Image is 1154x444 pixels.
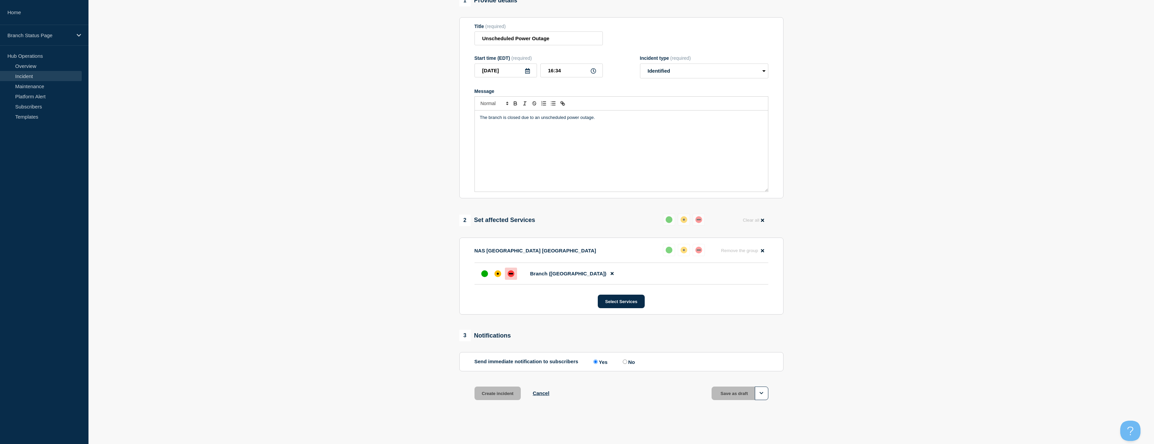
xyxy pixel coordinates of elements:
[666,247,672,253] div: up
[459,330,471,341] span: 3
[678,244,690,256] button: affected
[598,295,645,308] button: Select Services
[511,55,532,61] span: (required)
[640,64,768,78] select: Incident type
[739,214,768,227] button: Clear all
[520,99,530,107] button: Toggle italic text
[475,387,521,400] button: Create incident
[475,89,768,94] div: Message
[480,115,763,121] p: The branch is closed due to an unscheduled power outage.
[663,214,675,226] button: up
[530,271,607,276] span: Branch ([GEOGRAPHIC_DATA])
[459,215,471,226] span: 2
[592,359,608,365] label: Yes
[663,244,675,256] button: up
[681,247,687,253] div: affected
[712,387,768,400] button: Save as draft
[670,55,691,61] span: (required)
[530,99,539,107] button: Toggle strikethrough text
[475,64,537,77] input: YYYY-MM-DD
[478,99,511,107] span: Font size
[678,214,690,226] button: affected
[475,110,768,192] div: Message
[640,55,768,61] div: Incident type
[540,64,603,77] input: HH:MM
[695,247,702,253] div: down
[475,359,579,365] p: Send immediate notification to subscribers
[621,359,635,365] label: No
[755,387,768,400] button: Options
[508,270,514,277] div: down
[485,24,506,29] span: (required)
[693,244,705,256] button: down
[695,216,702,223] div: down
[558,99,567,107] button: Toggle link
[666,216,672,223] div: up
[511,99,520,107] button: Toggle bold text
[475,31,603,45] input: Title
[539,99,548,107] button: Toggle ordered list
[475,24,603,29] div: Title
[593,360,598,364] input: Yes
[494,270,501,277] div: affected
[717,244,768,257] button: Remove the group
[481,270,488,277] div: up
[693,214,705,226] button: down
[548,99,558,107] button: Toggle bulleted list
[459,215,535,226] div: Set affected Services
[533,390,549,396] button: Cancel
[1120,421,1140,441] iframe: Help Scout Beacon - Open
[623,360,627,364] input: No
[475,359,768,365] div: Send immediate notification to subscribers
[681,216,687,223] div: affected
[475,55,603,61] div: Start time (EDT)
[475,248,596,253] p: NAS [GEOGRAPHIC_DATA] [GEOGRAPHIC_DATA]
[721,248,758,253] span: Remove the group
[459,330,511,341] div: Notifications
[7,32,72,38] p: Branch Status Page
